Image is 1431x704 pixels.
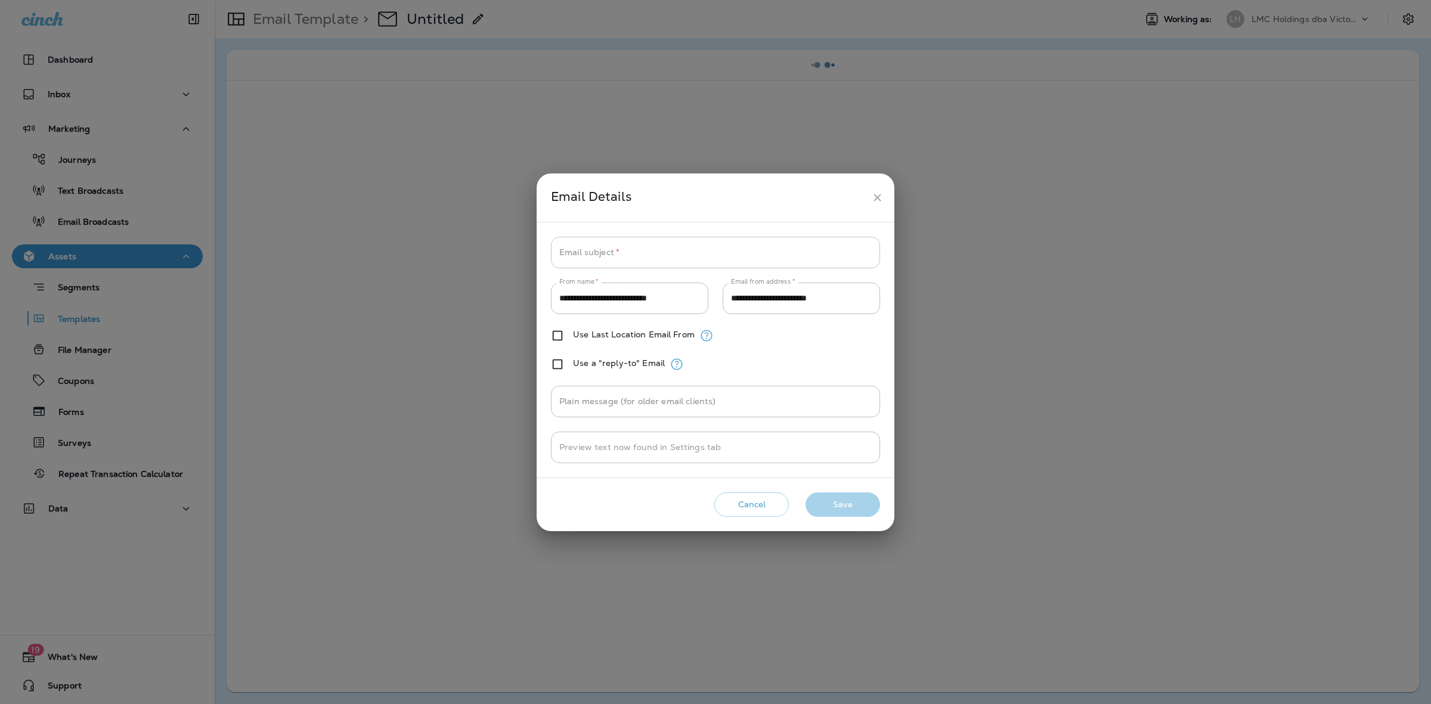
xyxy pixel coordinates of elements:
label: Use Last Location Email From [573,330,695,339]
label: Email from address [731,277,795,286]
label: From name [559,277,599,286]
button: Cancel [714,492,789,517]
div: Email Details [551,187,866,209]
label: Use a "reply-to" Email [573,358,665,368]
button: close [866,187,888,209]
